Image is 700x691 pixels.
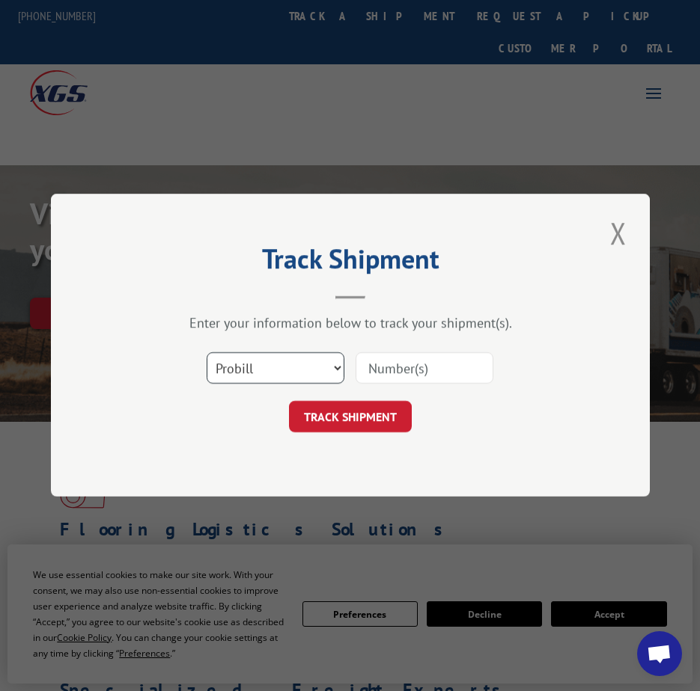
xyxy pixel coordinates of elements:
button: Close modal [606,212,631,254]
button: TRACK SHIPMENT [289,402,412,433]
input: Number(s) [356,353,493,384]
div: Enter your information below to track your shipment(s). [126,315,575,332]
h2: Track Shipment [126,248,575,277]
a: Open chat [637,631,682,676]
